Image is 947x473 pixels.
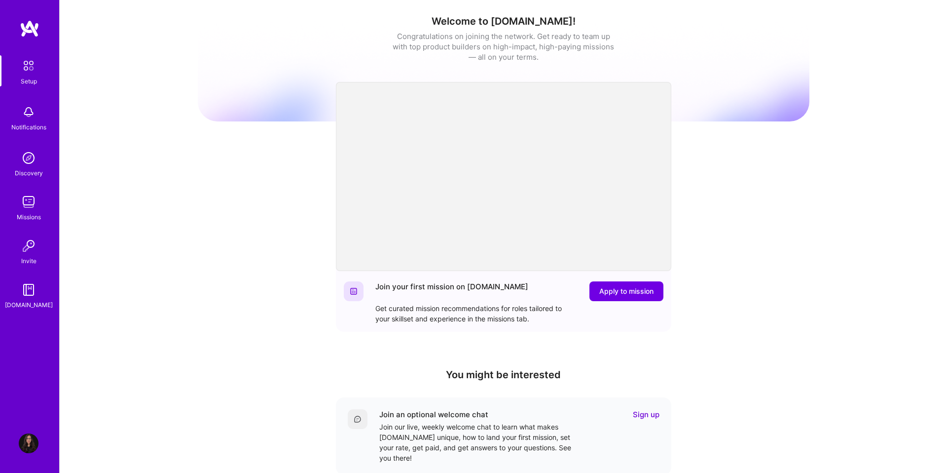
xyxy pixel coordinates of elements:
div: [DOMAIN_NAME] [5,300,53,310]
img: bell [19,102,38,122]
div: Congratulations on joining the network. Get ready to team up with top product builders on high-im... [393,31,615,62]
div: Join our live, weekly welcome chat to learn what makes [DOMAIN_NAME] unique, how to land your fir... [379,422,577,463]
img: User Avatar [19,434,38,453]
div: Invite [21,256,36,266]
img: Invite [19,236,38,256]
h4: You might be interested [336,369,671,381]
iframe: video [336,82,671,271]
div: Get curated mission recommendations for roles tailored to your skillset and experience in the mis... [375,303,573,324]
div: Notifications [11,122,46,132]
img: discovery [19,148,38,168]
button: Apply to mission [589,281,663,301]
img: Comment [354,415,362,423]
div: Join an optional welcome chat [379,409,488,420]
a: User Avatar [16,434,41,453]
img: guide book [19,280,38,300]
div: Missions [17,212,41,222]
img: teamwork [19,192,38,212]
h1: Welcome to [DOMAIN_NAME]! [198,15,809,27]
div: Setup [21,76,37,86]
img: setup [18,55,39,76]
div: Join your first mission on [DOMAIN_NAME] [375,281,528,301]
div: Discovery [15,168,43,178]
span: Apply to mission [599,286,654,296]
a: Sign up [633,409,659,420]
img: logo [20,20,39,38]
img: Website [350,287,358,295]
